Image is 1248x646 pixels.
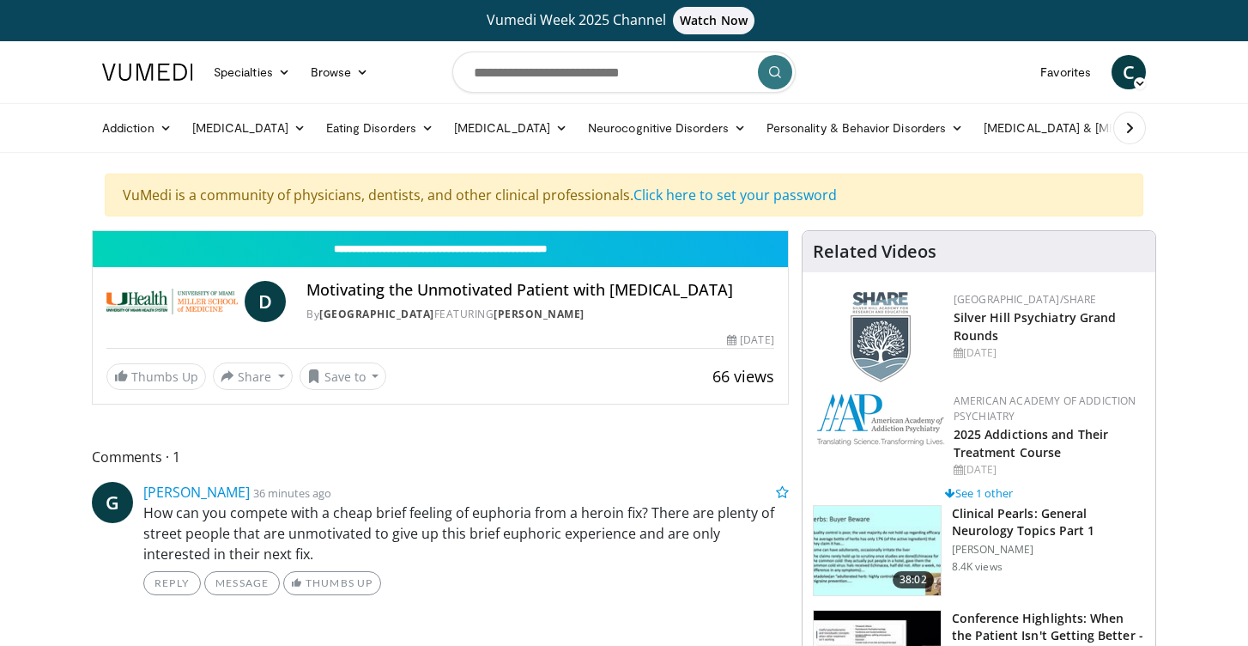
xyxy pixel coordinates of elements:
a: 38:02 Clinical Pearls: General Neurology Topics Part 1 [PERSON_NAME] 8.4K views [813,505,1145,596]
a: Thumbs Up [106,363,206,390]
div: [DATE] [954,345,1142,361]
a: [MEDICAL_DATA] & [MEDICAL_DATA] [973,111,1219,145]
img: VuMedi Logo [102,64,193,81]
span: Watch Now [673,7,754,34]
button: Save to [300,363,387,390]
a: [PERSON_NAME] [494,307,585,321]
a: See 1 other [945,485,1013,501]
img: University of Miami [106,281,238,322]
p: [PERSON_NAME] [952,543,1145,557]
span: Comments 1 [92,446,789,468]
h4: Related Videos [813,241,936,262]
span: 38:02 [893,571,934,588]
img: f8aaeb6d-318f-4fcf-bd1d-54ce21f29e87.png.150x105_q85_autocrop_double_scale_upscale_version-0.2.png [851,292,911,382]
a: [MEDICAL_DATA] [444,111,578,145]
div: By FEATURING [306,307,773,322]
a: D [245,281,286,322]
a: Specialties [203,55,300,89]
img: f7c290de-70ae-47e0-9ae1-04035161c232.png.150x105_q85_autocrop_double_scale_upscale_version-0.2.png [816,393,945,446]
a: Favorites [1030,55,1101,89]
a: [PERSON_NAME] [143,483,250,502]
a: Neurocognitive Disorders [578,111,756,145]
a: Reply [143,571,201,595]
button: Share [213,363,293,390]
a: Eating Disorders [316,111,444,145]
a: [MEDICAL_DATA] [182,111,316,145]
a: Click here to set your password [633,186,837,204]
a: 2025 Addictions and Their Treatment Course [954,426,1109,460]
h4: Motivating the Unmotivated Patient with [MEDICAL_DATA] [306,281,773,300]
div: [DATE] [727,332,773,348]
div: [DATE] [954,462,1142,478]
a: Vumedi Week 2025 ChannelWatch Now [105,7,1143,34]
a: Addiction [92,111,182,145]
a: [GEOGRAPHIC_DATA]/SHARE [954,292,1097,307]
a: Message [204,571,280,595]
a: Silver Hill Psychiatry Grand Rounds [954,309,1117,344]
div: VuMedi is a community of physicians, dentists, and other clinical professionals. [105,174,1143,216]
p: How can you compete with a cheap brief feeling of euphoria from a heroin fix? There are plenty of... [143,503,789,564]
a: G [92,482,133,523]
h3: Clinical Pearls: General Neurology Topics Part 1 [952,505,1145,539]
a: [GEOGRAPHIC_DATA] [319,307,434,321]
a: Personality & Behavior Disorders [756,111,973,145]
span: 66 views [712,366,774,387]
input: Search topics, interventions [452,52,796,93]
a: C [1112,55,1146,89]
small: 36 minutes ago [253,485,331,501]
p: 8.4K views [952,560,1003,574]
img: 91ec4e47-6cc3-4d45-a77d-be3eb23d61cb.150x105_q85_crop-smart_upscale.jpg [814,506,941,595]
a: Thumbs Up [283,571,380,595]
a: American Academy of Addiction Psychiatry [954,393,1136,424]
a: Browse [300,55,379,89]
